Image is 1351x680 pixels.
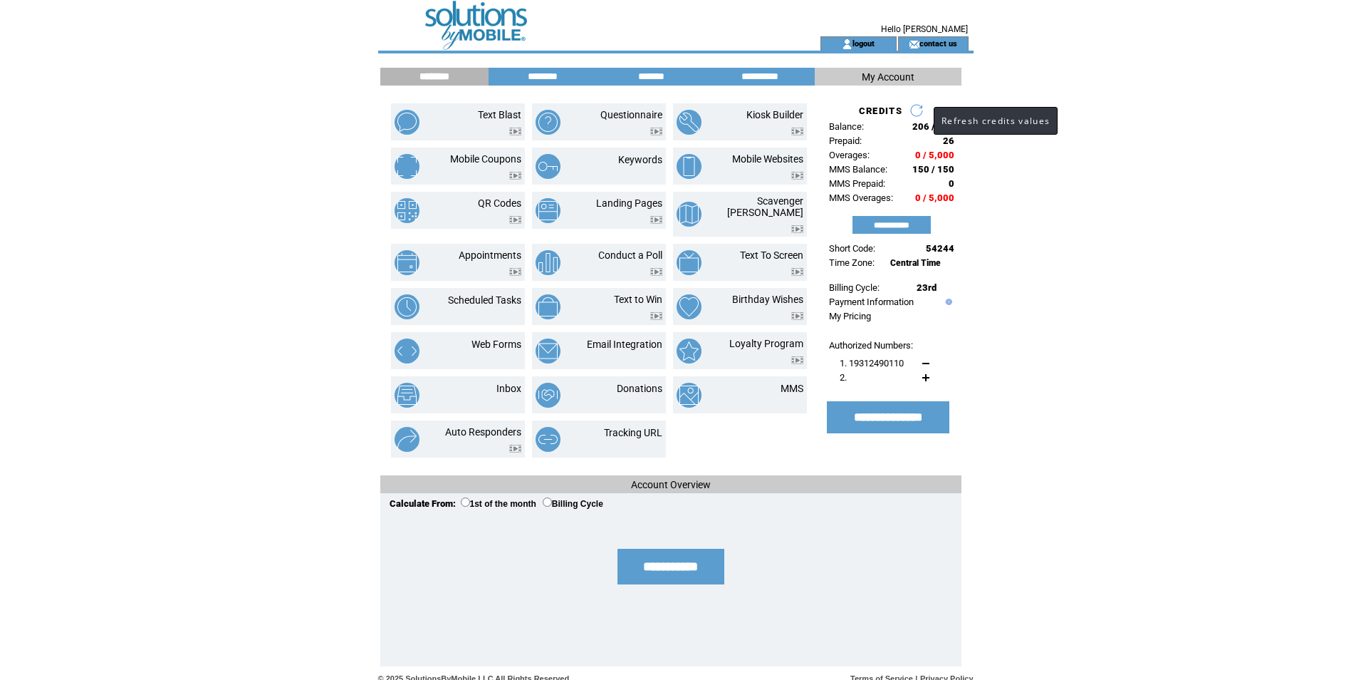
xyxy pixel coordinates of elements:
[509,268,521,276] img: video.png
[677,154,701,179] img: mobile-websites.png
[829,121,864,132] span: Balance:
[650,312,662,320] img: video.png
[471,339,521,350] a: Web Forms
[912,164,954,175] span: 150 / 150
[459,249,521,261] a: Appointments
[732,153,803,165] a: Mobile Websites
[829,150,870,160] span: Overages:
[596,197,662,209] a: Landing Pages
[829,282,880,293] span: Billing Cycle:
[890,258,941,268] span: Central Time
[509,445,521,453] img: video.png
[650,128,662,135] img: video.png
[617,383,662,394] a: Donations
[746,109,803,120] a: Kiosk Builder
[881,24,968,34] span: Hello [PERSON_NAME]
[395,427,419,452] img: auto-responders.png
[862,71,914,83] span: My Account
[842,38,852,50] img: account_icon.gif
[791,128,803,135] img: video.png
[536,250,560,275] img: conduct-a-poll.png
[395,198,419,223] img: qr-codes.png
[543,499,603,509] label: Billing Cycle
[395,339,419,364] img: web-forms.png
[677,339,701,364] img: loyalty-program.png
[943,135,954,146] span: 26
[395,110,419,135] img: text-blast.png
[650,268,662,276] img: video.png
[536,110,560,135] img: questionnaire.png
[677,110,701,135] img: kiosk-builder.png
[912,121,954,132] span: 206 / 600
[478,197,521,209] a: QR Codes
[600,109,662,120] a: Questionnaire
[840,372,847,383] span: 2.
[859,105,902,116] span: CREDITS
[618,154,662,165] a: Keywords
[677,383,701,408] img: mms.png
[732,294,803,305] a: Birthday Wishes
[395,250,419,275] img: appointments.png
[942,299,952,305] img: help.gif
[829,192,893,203] span: MMS Overages:
[509,172,521,180] img: video.png
[909,38,919,50] img: contact_us_icon.gif
[461,499,536,509] label: 1st of the month
[791,268,803,276] img: video.png
[448,294,521,306] a: Scheduled Tasks
[829,257,875,268] span: Time Zone:
[791,356,803,364] img: video.png
[829,135,862,146] span: Prepaid:
[729,338,803,349] a: Loyalty Program
[840,358,904,369] span: 1. 19312490110
[536,154,560,179] img: keywords.png
[919,38,957,48] a: contact us
[536,339,560,364] img: email-integration.png
[650,216,662,224] img: video.png
[677,202,701,227] img: scavenger-hunt.png
[829,340,913,351] span: Authorized Numbers:
[781,383,803,394] a: MMS
[445,426,521,438] a: Auto Responders
[791,225,803,233] img: video.png
[915,192,954,203] span: 0 / 5,000
[677,250,701,275] img: text-to-screen.png
[677,294,701,319] img: birthday-wishes.png
[915,150,954,160] span: 0 / 5,000
[829,243,875,254] span: Short Code:
[478,109,521,120] a: Text Blast
[395,383,419,408] img: inbox.png
[390,498,456,509] span: Calculate From:
[536,198,560,223] img: landing-pages.png
[949,178,954,189] span: 0
[395,294,419,319] img: scheduled-tasks.png
[450,153,521,165] a: Mobile Coupons
[941,115,1050,127] span: Refresh credits values
[598,249,662,261] a: Conduct a Poll
[791,312,803,320] img: video.png
[604,427,662,438] a: Tracking URL
[727,195,803,218] a: Scavenger [PERSON_NAME]
[829,178,885,189] span: MMS Prepaid:
[740,249,803,261] a: Text To Screen
[791,172,803,180] img: video.png
[926,243,954,254] span: 54244
[509,128,521,135] img: video.png
[509,216,521,224] img: video.png
[543,498,552,507] input: Billing Cycle
[829,297,914,307] a: Payment Information
[536,294,560,319] img: text-to-win.png
[536,427,560,452] img: tracking-url.png
[631,479,711,490] span: Account Overview
[852,38,875,48] a: logout
[496,383,521,394] a: Inbox
[829,164,887,175] span: MMS Balance:
[395,154,419,179] img: mobile-coupons.png
[614,294,662,305] a: Text to Win
[536,383,560,408] img: donations.png
[917,282,937,293] span: 23rd
[587,339,662,350] a: Email Integration
[829,311,871,321] a: My Pricing
[461,498,470,507] input: 1st of the month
